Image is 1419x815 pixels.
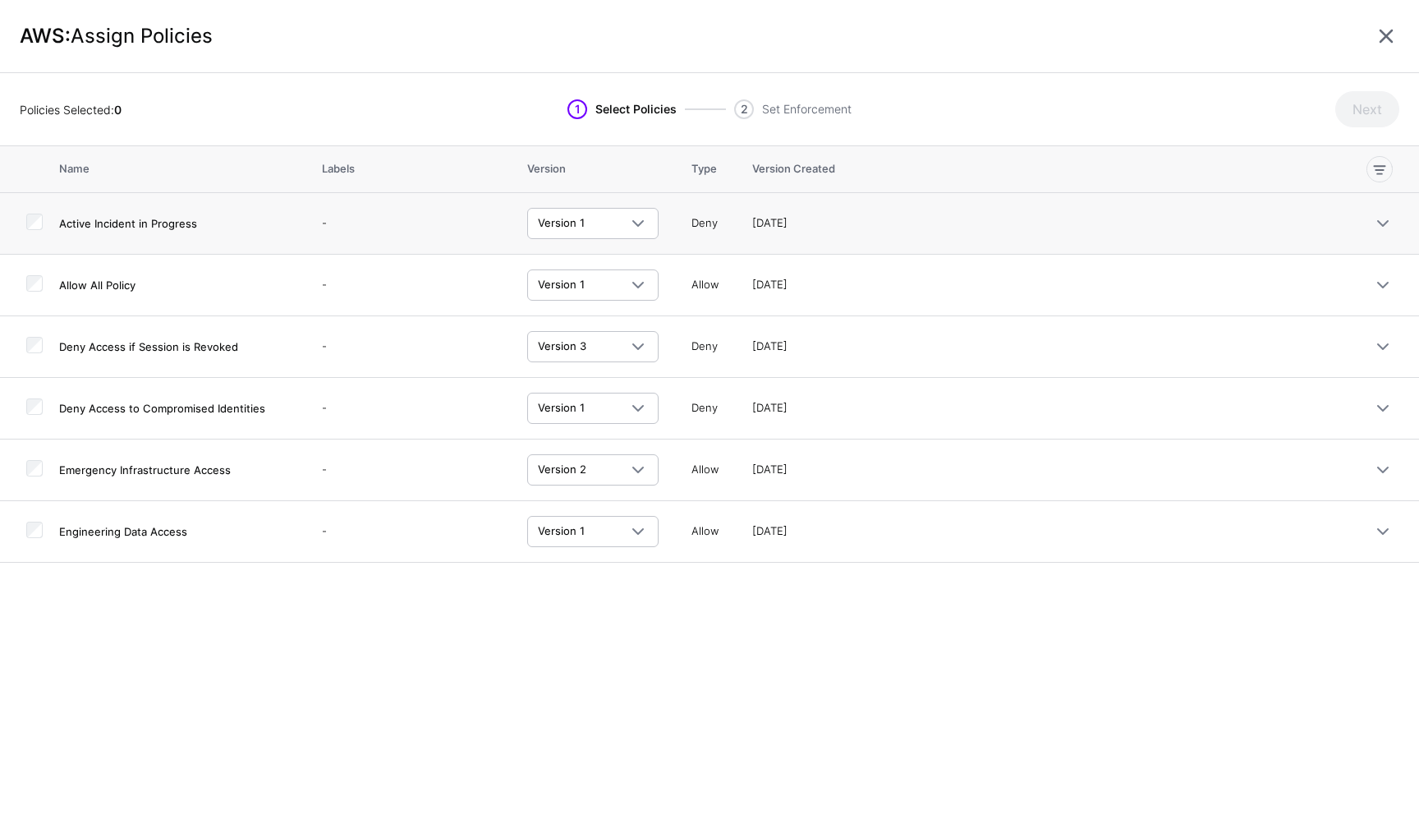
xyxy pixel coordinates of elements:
span: Version 1 [538,278,585,291]
td: Deny [675,193,736,255]
span: [DATE] [752,339,788,352]
span: Version 1 [538,216,585,229]
td: Deny [675,316,736,378]
h4: Emergency Infrastructure Access [59,463,289,477]
span: Version 1 [538,401,585,414]
strong: 0 [114,103,122,117]
span: Version 3 [538,339,586,352]
span: [DATE] [752,524,788,537]
th: Version [511,146,675,193]
span: Assign Policies [71,24,213,48]
td: - [305,193,511,255]
h4: Deny Access if Session is Revoked [59,339,289,354]
td: - [305,316,511,378]
span: [DATE] [752,401,788,414]
span: Select Policies [595,99,677,119]
td: - [305,378,511,440]
td: - [305,501,511,563]
h4: Active Incident in Progress [59,216,289,231]
td: Allow [675,255,736,316]
th: Labels [305,146,511,193]
span: [DATE] [752,278,788,291]
span: 2 [734,99,754,119]
th: Version Created [736,146,1164,193]
span: Version 2 [538,463,586,476]
td: - [305,440,511,501]
td: - [305,255,511,316]
h4: Allow All Policy [59,278,289,292]
span: 1 [567,99,587,119]
td: Deny [675,378,736,440]
th: Type [675,146,736,193]
h4: Deny Access to Compromised Identities [59,401,289,416]
span: Set Enforcement [762,99,852,119]
span: [DATE] [752,216,788,229]
th: Name [59,146,305,193]
h4: Engineering Data Access [59,524,289,539]
td: Allow [675,501,736,563]
td: Allow [675,440,736,501]
div: Policies Selected: [20,101,365,118]
h1: AWS: [20,25,1373,48]
span: Version 1 [538,524,585,537]
span: [DATE] [752,463,788,476]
